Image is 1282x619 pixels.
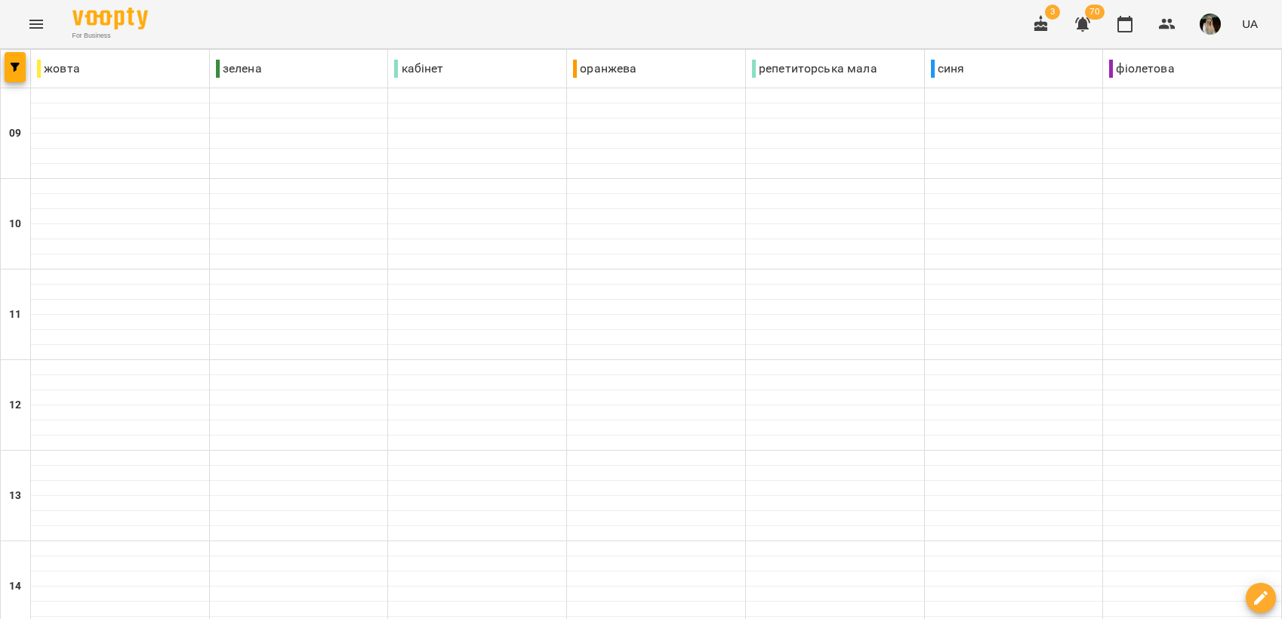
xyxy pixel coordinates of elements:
[9,125,21,142] h6: 09
[1200,14,1221,35] img: db9e5aee73aab2f764342d08fe444bbe.JPG
[1109,60,1174,78] p: фіолетова
[573,60,636,78] p: оранжева
[1045,5,1060,20] span: 3
[1242,16,1258,32] span: UA
[9,397,21,414] h6: 12
[9,578,21,595] h6: 14
[9,306,21,323] h6: 11
[72,31,148,41] span: For Business
[37,60,80,78] p: жовта
[9,488,21,504] h6: 13
[931,60,965,78] p: синя
[18,6,54,42] button: Menu
[1236,10,1264,38] button: UA
[9,216,21,233] h6: 10
[752,60,877,78] p: репетиторська мала
[216,60,262,78] p: зелена
[394,60,443,78] p: кабінет
[72,8,148,29] img: Voopty Logo
[1085,5,1105,20] span: 70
